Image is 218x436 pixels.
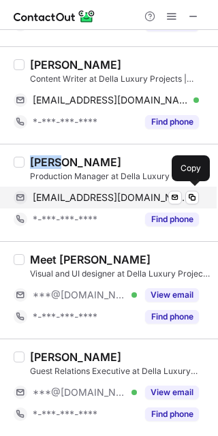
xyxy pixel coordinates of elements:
[30,350,121,364] div: [PERSON_NAME]
[33,191,189,204] span: [EMAIL_ADDRESS][DOMAIN_NAME]
[30,170,210,183] div: Production Manager at Della Luxury Projects | Products
[145,407,199,421] button: Reveal Button
[33,289,127,301] span: ***@[DOMAIN_NAME]
[30,155,121,169] div: [PERSON_NAME]
[145,386,199,399] button: Reveal Button
[30,268,210,280] div: Visual and UI designer at Della Luxury Projects | Products
[30,253,151,266] div: Meet [PERSON_NAME]
[30,58,121,72] div: [PERSON_NAME]
[145,115,199,129] button: Reveal Button
[145,213,199,226] button: Reveal Button
[14,8,95,25] img: ContactOut v5.3.10
[33,386,127,399] span: ***@[DOMAIN_NAME]
[30,365,210,377] div: Guest Relations Executive at Della Luxury Projects | Products
[30,73,210,85] div: Content Writer at Della Luxury Projects | Products
[145,288,199,302] button: Reveal Button
[145,310,199,324] button: Reveal Button
[33,94,189,106] span: [EMAIL_ADDRESS][DOMAIN_NAME]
